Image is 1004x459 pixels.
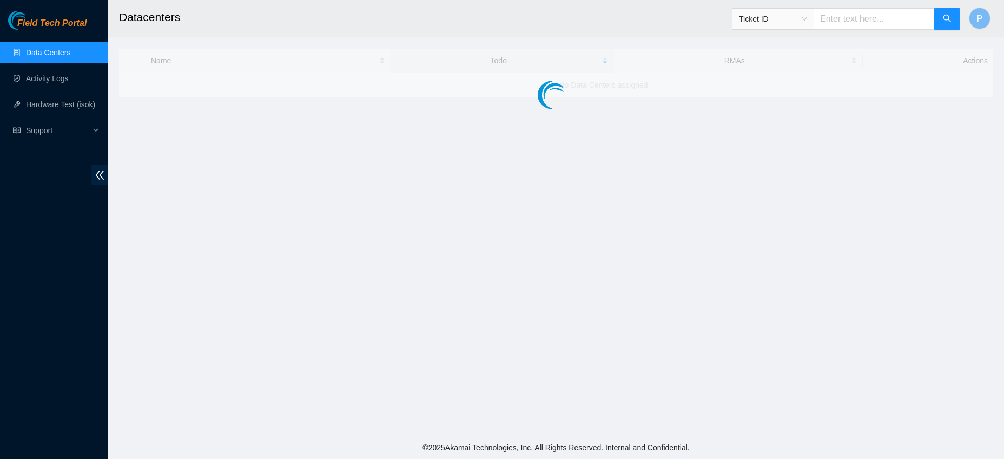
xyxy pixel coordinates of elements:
a: Hardware Test (isok) [26,100,95,109]
span: Support [26,120,90,141]
a: Data Centers [26,48,70,57]
span: search [943,14,952,24]
span: P [977,12,983,25]
button: search [934,8,960,30]
span: read [13,127,21,134]
a: Akamai TechnologiesField Tech Portal [8,19,87,34]
span: Field Tech Portal [17,18,87,29]
footer: © 2025 Akamai Technologies, Inc. All Rights Reserved. Internal and Confidential. [108,436,1004,459]
img: Akamai Technologies [8,11,55,30]
button: P [969,8,990,29]
a: Activity Logs [26,74,69,83]
span: double-left [91,165,108,185]
input: Enter text here... [814,8,935,30]
span: Ticket ID [739,11,807,27]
